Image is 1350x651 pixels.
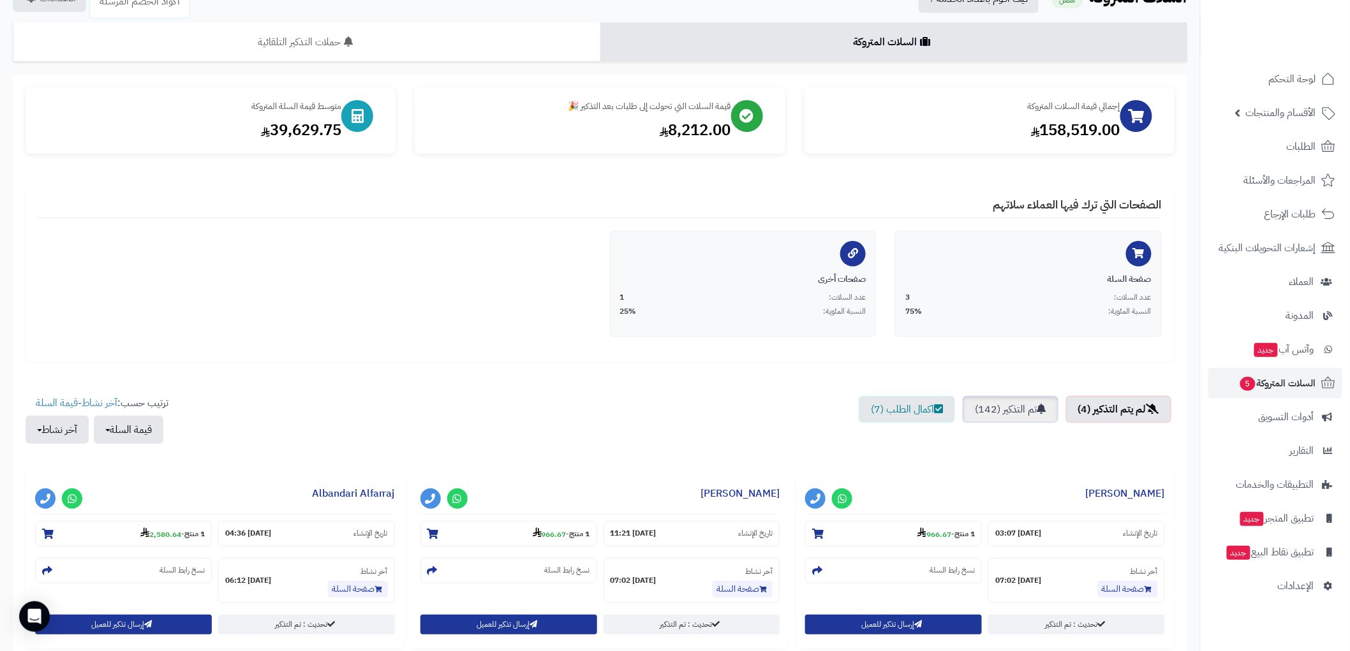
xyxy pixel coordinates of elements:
strong: [DATE] 06:12 [225,575,271,586]
span: جديد [1240,512,1264,526]
section: 1 منتج-2,580.64 [35,521,212,546]
section: نسخ رابط السلة [420,558,597,583]
div: 39,629.75 [38,119,341,141]
small: - [140,527,205,540]
button: إرسال تذكير للعميل [420,615,597,634]
button: آخر نشاط [26,416,89,444]
a: طلبات الإرجاع [1208,199,1342,230]
strong: 966.67 [533,529,567,540]
a: تحديث : تم التذكير [604,615,780,634]
span: 3 [905,292,910,303]
button: إرسال تذكير للعميل [805,615,982,634]
a: أدوات التسويق [1208,402,1342,432]
div: صفحة السلة [905,273,1152,286]
a: السلات المتروكة5 [1208,368,1342,399]
strong: [DATE] 07:02 [611,575,656,586]
div: Open Intercom Messenger [19,601,50,632]
span: عدد السلات: [1115,292,1152,303]
strong: [DATE] 11:21 [611,528,656,539]
h4: الصفحات التي ترك فيها العملاء سلاتهم [38,198,1162,218]
a: الطلبات [1208,131,1342,162]
strong: 1 منتج [570,529,590,540]
a: آخر نشاط [82,395,117,411]
a: التطبيقات والخدمات [1208,469,1342,500]
a: [PERSON_NAME] [1086,486,1165,501]
section: نسخ رابط السلة [805,558,982,583]
a: صفحة السلة [328,581,388,597]
span: العملاء [1289,273,1314,291]
a: لوحة التحكم [1208,64,1342,94]
a: تطبيق المتجرجديد [1208,503,1342,534]
span: النسبة المئوية: [823,306,866,317]
div: 8,212.00 [427,119,731,141]
a: تطبيق نقاط البيعجديد [1208,537,1342,567]
ul: ترتيب حسب: - [26,396,168,444]
small: آخر نشاط [1131,566,1158,577]
a: التقارير [1208,435,1342,466]
a: تحديث : تم التذكير [218,615,395,634]
div: قيمة السلات التي تحولت إلى طلبات بعد التذكير 🎉 [427,100,731,113]
span: النسبة المئوية: [1109,306,1152,317]
a: صفحة السلة [713,581,773,597]
a: اكمال الطلب (7) [859,396,955,423]
span: وآتس آب [1253,340,1314,358]
span: 5 [1240,377,1256,391]
span: التطبيقات والخدمات [1236,476,1314,494]
a: العملاء [1208,267,1342,297]
small: تاريخ الإنشاء [738,528,773,539]
span: السلات المتروكة [1239,374,1316,392]
span: طلبات الإرجاع [1265,205,1316,223]
a: وآتس آبجديد [1208,334,1342,365]
a: صفحة السلة [1098,581,1158,597]
span: جديد [1254,343,1278,357]
div: إجمالي قيمة السلات المتروكة [817,100,1120,113]
strong: [DATE] 07:02 [995,575,1041,586]
strong: 2,580.64 [140,529,181,540]
span: التقارير [1290,442,1314,460]
span: الأقسام والمنتجات [1246,104,1316,122]
span: تطبيق نقاط البيع [1226,543,1314,561]
a: حملات التذكير التلقائية [13,22,600,62]
a: المراجعات والأسئلة [1208,165,1342,196]
div: صفحات أخرى [620,273,866,286]
span: لوحة التحكم [1269,70,1316,88]
span: عدد السلات: [829,292,866,303]
strong: [DATE] 03:07 [995,528,1041,539]
section: 1 منتج-966.67 [805,521,982,546]
small: تاريخ الإنشاء [353,528,388,539]
span: جديد [1227,546,1250,560]
a: تم التذكير (142) [963,396,1058,423]
small: نسخ رابط السلة [930,565,975,576]
div: 158,519.00 [817,119,1120,141]
small: آخر نشاط [745,566,773,577]
section: نسخ رابط السلة [35,558,212,583]
section: 1 منتج-966.67 [420,521,597,546]
small: آخر نشاط [360,566,388,577]
a: لم يتم التذكير (4) [1066,396,1171,423]
span: الطلبات [1287,138,1316,156]
span: 75% [905,306,922,317]
a: تحديث : تم التذكير [988,615,1165,634]
span: المدونة [1286,307,1314,325]
strong: 1 منتج [184,529,205,540]
span: الإعدادات [1278,577,1314,595]
div: متوسط قيمة السلة المتروكة [38,100,341,113]
a: [PERSON_NAME] [701,486,780,501]
a: السلات المتروكة [600,22,1188,62]
strong: [DATE] 04:36 [225,528,271,539]
button: إرسال تذكير للعميل [35,615,212,634]
button: قيمة السلة [94,416,163,444]
span: المراجعات والأسئلة [1244,172,1316,189]
a: إشعارات التحويلات البنكية [1208,233,1342,263]
small: نسخ رابط السلة [159,565,205,576]
span: 25% [620,306,637,317]
a: الإعدادات [1208,571,1342,601]
img: logo-2.png [1263,10,1338,36]
strong: 1 منتج [954,529,975,540]
small: - [533,527,590,540]
span: 1 [620,292,625,303]
span: تطبيق المتجر [1239,509,1314,527]
span: أدوات التسويق [1259,408,1314,426]
small: - [917,527,975,540]
a: Albandari Alfarraj [312,486,395,501]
